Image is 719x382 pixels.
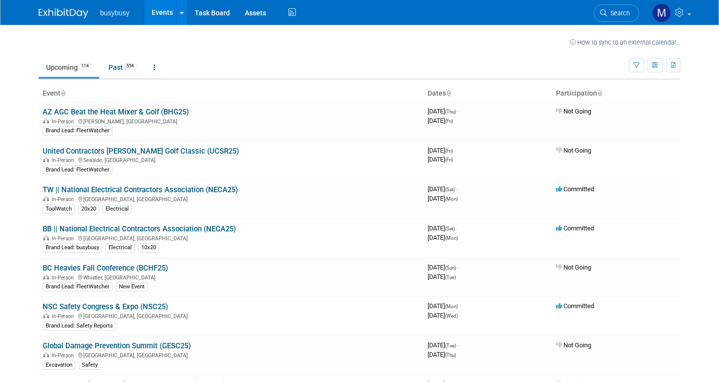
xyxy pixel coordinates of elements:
[456,224,458,232] span: -
[428,117,453,124] span: [DATE]
[594,4,639,22] a: Search
[43,282,112,291] div: Brand Lead: FleetWatcher
[43,185,238,194] a: TW || National Electrical Contractors Association (NECA25)
[43,196,49,201] img: In-Person Event
[43,243,102,252] div: Brand Lead: busybusy
[445,313,458,319] span: (Wed)
[445,226,455,231] span: (Sat)
[52,118,77,125] span: In-Person
[454,147,456,154] span: -
[446,89,451,97] a: Sort by Start Date
[106,243,135,252] div: Electrical
[39,85,424,102] th: Event
[428,108,459,115] span: [DATE]
[445,196,458,202] span: (Mon)
[43,156,420,164] div: Seaside, [GEOGRAPHIC_DATA]
[556,185,594,193] span: Committed
[445,235,458,241] span: (Mon)
[43,147,239,156] a: United Contractors [PERSON_NAME] Golf Classic (UCSR25)
[428,147,456,154] span: [DATE]
[556,108,591,115] span: Not Going
[445,274,456,280] span: (Tue)
[428,312,458,319] span: [DATE]
[123,62,137,70] span: 554
[556,264,591,271] span: Not Going
[116,282,148,291] div: New Event
[39,8,88,18] img: ExhibitDay
[43,108,189,116] a: AZ AGC Beat the Heat Mixer & Golf (BHG25)
[428,156,453,163] span: [DATE]
[428,224,458,232] span: [DATE]
[445,148,453,154] span: (Fri)
[43,157,49,162] img: In-Person Event
[556,341,591,349] span: Not Going
[43,352,49,357] img: In-Person Event
[52,235,77,242] span: In-Person
[52,352,77,359] span: In-Person
[556,224,594,232] span: Committed
[43,351,420,359] div: [GEOGRAPHIC_DATA], [GEOGRAPHIC_DATA]
[52,313,77,320] span: In-Person
[457,108,459,115] span: -
[445,118,453,124] span: (Fri)
[43,165,112,174] div: Brand Lead: FleetWatcher
[652,3,671,22] img: Meg Zolnierowicz
[43,224,236,233] a: BB || National Electrical Contractors Association (NECA25)
[428,341,459,349] span: [DATE]
[445,157,453,163] span: (Fri)
[456,185,458,193] span: -
[428,264,459,271] span: [DATE]
[552,85,680,102] th: Participation
[428,185,458,193] span: [DATE]
[138,243,159,252] div: 10x20
[445,343,456,348] span: (Tue)
[43,264,168,273] a: BC Heavies Fall Conference (BCHF25)
[43,234,420,242] div: [GEOGRAPHIC_DATA], [GEOGRAPHIC_DATA]
[78,62,92,70] span: 114
[457,341,459,349] span: -
[445,352,456,358] span: (Thu)
[445,265,456,271] span: (Sun)
[101,58,144,77] a: Past554
[43,126,112,135] div: Brand Lead: FleetWatcher
[428,273,456,280] span: [DATE]
[445,109,456,114] span: (Thu)
[428,195,458,202] span: [DATE]
[597,89,602,97] a: Sort by Participation Type
[445,187,455,192] span: (Sat)
[428,234,458,241] span: [DATE]
[39,58,99,77] a: Upcoming114
[459,302,461,310] span: -
[52,274,77,281] span: In-Person
[556,302,594,310] span: Committed
[43,322,116,330] div: Brand Lead: Safety Reports
[43,117,420,125] div: [PERSON_NAME], [GEOGRAPHIC_DATA]
[52,196,77,203] span: In-Person
[60,89,65,97] a: Sort by Event Name
[100,9,129,17] span: busybusy
[43,302,168,311] a: NSC Safety Congress & Expo (NSC25)
[570,39,680,46] a: How to sync to an external calendar...
[43,312,420,320] div: [GEOGRAPHIC_DATA], [GEOGRAPHIC_DATA]
[607,9,630,17] span: Search
[43,118,49,123] img: In-Person Event
[457,264,459,271] span: -
[556,147,591,154] span: Not Going
[43,205,75,214] div: ToolWatch
[43,235,49,240] img: In-Person Event
[52,157,77,164] span: In-Person
[43,341,191,350] a: Global Damage Prevention Summit (GESC25)
[79,361,101,370] div: Safety
[445,304,458,309] span: (Mon)
[43,313,49,318] img: In-Person Event
[103,205,132,214] div: Electrical
[43,195,420,203] div: [GEOGRAPHIC_DATA], [GEOGRAPHIC_DATA]
[43,361,75,370] div: Excavation
[428,302,461,310] span: [DATE]
[43,274,49,279] img: In-Person Event
[78,205,99,214] div: 20x20
[424,85,552,102] th: Dates
[43,273,420,281] div: Whistler, [GEOGRAPHIC_DATA]
[428,351,456,358] span: [DATE]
